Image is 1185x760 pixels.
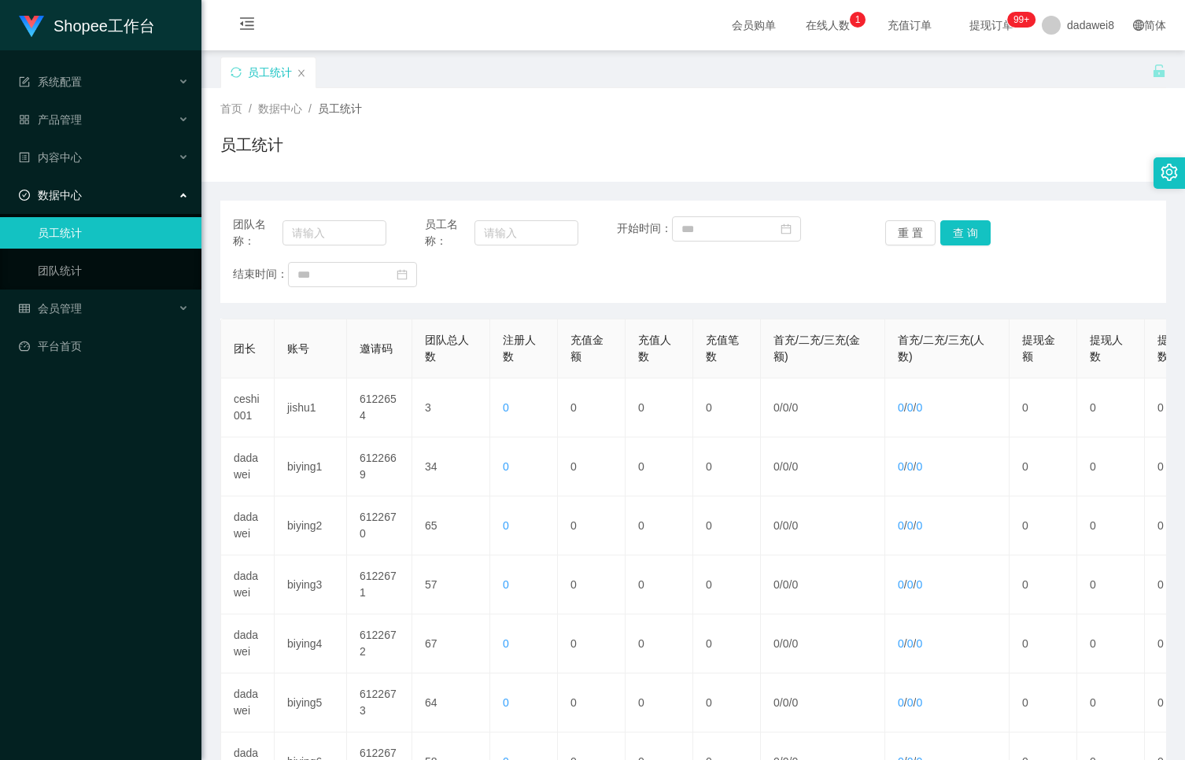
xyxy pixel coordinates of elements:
td: 0 [1077,614,1145,673]
td: 0 [1077,673,1145,732]
span: 提现金额 [1022,334,1055,363]
div: 员工统计 [248,57,292,87]
input: 请输入 [282,220,386,245]
span: 提现人数 [1090,334,1123,363]
td: biying5 [275,673,347,732]
i: 图标: global [1133,20,1144,31]
span: 0 [916,519,922,532]
span: 0 [773,460,780,473]
span: 团长 [234,342,256,355]
span: 会员管理 [19,302,82,315]
span: 充值订单 [880,20,940,31]
td: / / [761,555,885,614]
i: 图标: sync [231,67,242,78]
span: 0 [898,401,904,414]
span: 0 [503,578,509,591]
sup: 228 [1007,12,1035,28]
span: 0 [783,696,789,709]
span: 0 [773,696,780,709]
span: 0 [792,401,798,414]
span: 0 [907,578,914,591]
td: 6122672 [347,614,412,673]
sup: 1 [850,12,866,28]
a: 图标: dashboard平台首页 [19,330,189,362]
span: 0 [792,637,798,650]
span: 0 [783,401,789,414]
td: 0 [1010,496,1077,555]
td: 6122669 [347,437,412,496]
td: 0 [626,496,693,555]
td: 0 [558,378,626,437]
i: 图标: table [19,303,30,314]
span: 提现订单 [962,20,1021,31]
span: 0 [898,460,904,473]
td: 0 [693,437,761,496]
span: 员工名称： [425,216,474,249]
td: 34 [412,437,490,496]
span: 数据中心 [19,189,82,201]
span: 0 [773,401,780,414]
img: logo.9652507e.png [19,16,44,38]
td: / / [761,673,885,732]
td: 0 [558,555,626,614]
td: 0 [626,614,693,673]
td: 0 [1010,614,1077,673]
td: dadawei [221,496,275,555]
span: 0 [916,637,922,650]
td: 57 [412,555,490,614]
h1: Shopee工作台 [54,1,155,51]
td: 0 [626,437,693,496]
span: 0 [916,401,922,414]
span: 0 [792,519,798,532]
button: 查 询 [940,220,991,245]
i: 图标: check-circle-o [19,190,30,201]
i: 图标: calendar [397,269,408,280]
span: 0 [783,637,789,650]
span: 0 [907,401,914,414]
span: 首页 [220,102,242,115]
a: 员工统计 [38,217,189,249]
td: 65 [412,496,490,555]
span: 0 [916,578,922,591]
span: / [308,102,312,115]
td: / / [761,496,885,555]
i: 图标: profile [19,152,30,163]
td: / / [761,614,885,673]
p: 1 [855,12,861,28]
span: 0 [792,578,798,591]
td: 0 [1077,496,1145,555]
span: 0 [783,460,789,473]
td: 0 [626,673,693,732]
i: 图标: appstore-o [19,114,30,125]
td: 6122673 [347,673,412,732]
span: 账号 [287,342,309,355]
td: biying4 [275,614,347,673]
td: dadawei [221,614,275,673]
h1: 员工统计 [220,133,283,157]
span: 0 [898,637,904,650]
span: 0 [773,637,780,650]
span: 0 [898,519,904,532]
span: 充值人数 [638,334,671,363]
span: 0 [792,696,798,709]
span: 0 [916,460,922,473]
span: 系统配置 [19,76,82,88]
td: 67 [412,614,490,673]
td: 0 [1010,673,1077,732]
td: dadawei [221,555,275,614]
i: 图标: form [19,76,30,87]
input: 请输入 [474,220,578,245]
span: 注册人数 [503,334,536,363]
td: 0 [1077,378,1145,437]
span: 团队名称： [233,216,282,249]
span: 数据中心 [258,102,302,115]
i: 图标: unlock [1152,64,1166,78]
td: ceshi001 [221,378,275,437]
td: / / [885,673,1010,732]
td: biying2 [275,496,347,555]
i: 图标: menu-fold [220,1,274,51]
td: dadawei [221,673,275,732]
span: 首充/二充/三充(人数) [898,334,984,363]
span: 开始时间： [617,222,672,234]
span: 0 [792,460,798,473]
